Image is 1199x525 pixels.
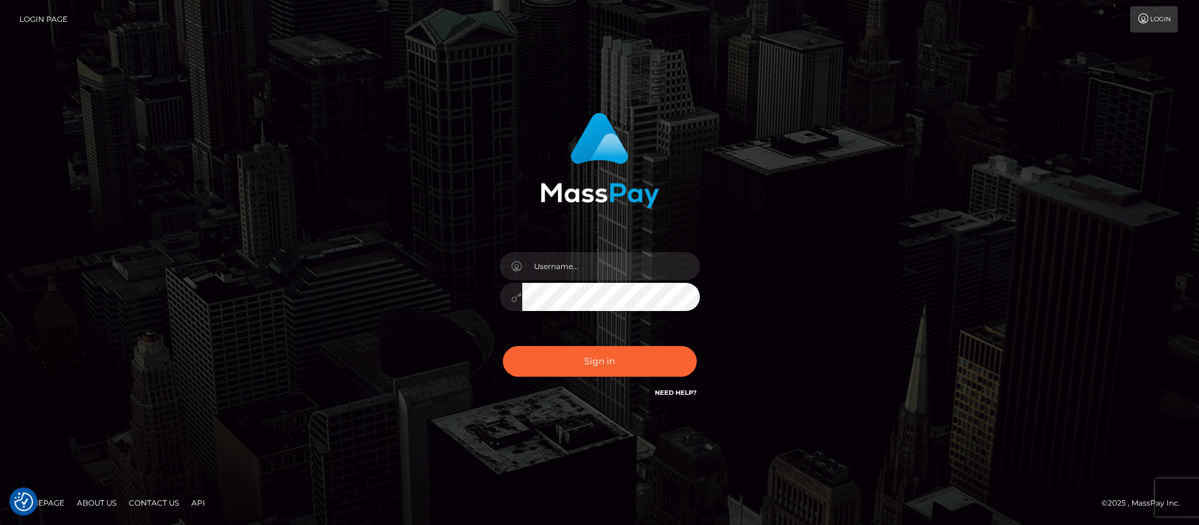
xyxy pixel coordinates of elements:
div: © 2025 , MassPay Inc. [1101,496,1190,510]
a: Login Page [19,6,68,33]
a: Login [1130,6,1178,33]
img: MassPay Login [540,113,659,208]
a: API [186,493,210,512]
a: About Us [72,493,121,512]
button: Sign in [503,346,697,377]
a: Contact Us [124,493,184,512]
a: Need Help? [655,389,697,397]
img: Revisit consent button [14,492,33,511]
input: Username... [522,252,700,280]
a: Homepage [14,493,69,512]
button: Consent Preferences [14,492,33,511]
